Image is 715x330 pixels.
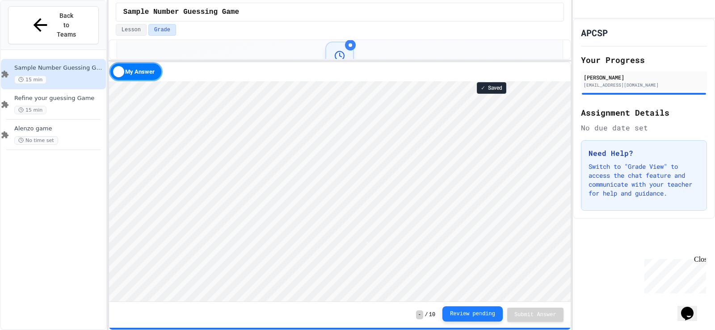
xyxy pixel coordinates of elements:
h2: Assignment Details [581,106,707,119]
span: Saved [488,84,502,92]
span: Sample Number Guessing Game [14,64,104,72]
span: 15 min [14,106,46,114]
span: - [416,310,423,319]
span: Back to Teams [56,11,77,39]
div: No due date set [581,122,707,133]
span: 10 [429,311,435,318]
button: Submit Answer [507,308,564,322]
span: / [425,311,428,318]
iframe: Snap! Programming Environment [109,81,571,301]
div: [PERSON_NAME] [584,73,704,81]
iframe: chat widget [641,255,706,293]
span: Alenzo game [14,125,104,133]
p: Switch to "Grade View" to access the chat feature and communicate with your teacher for help and ... [589,162,699,198]
span: 15 min [14,75,46,84]
button: Back to Teams [8,6,99,44]
span: Refine your guessing Game [14,95,104,102]
button: Grade [148,24,176,36]
button: Lesson [116,24,147,36]
h2: Your Progress [581,54,707,66]
iframe: chat widget [677,294,706,321]
span: Submit Answer [514,311,556,318]
h3: Need Help? [589,148,699,159]
h1: APCSP [581,26,608,39]
div: [EMAIL_ADDRESS][DOMAIN_NAME] [584,82,704,88]
span: Sample Number Guessing Game [123,7,239,17]
span: No time set [14,136,58,145]
span: ✓ [481,84,485,92]
button: Review pending [442,306,503,322]
div: Chat with us now!Close [4,4,62,57]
